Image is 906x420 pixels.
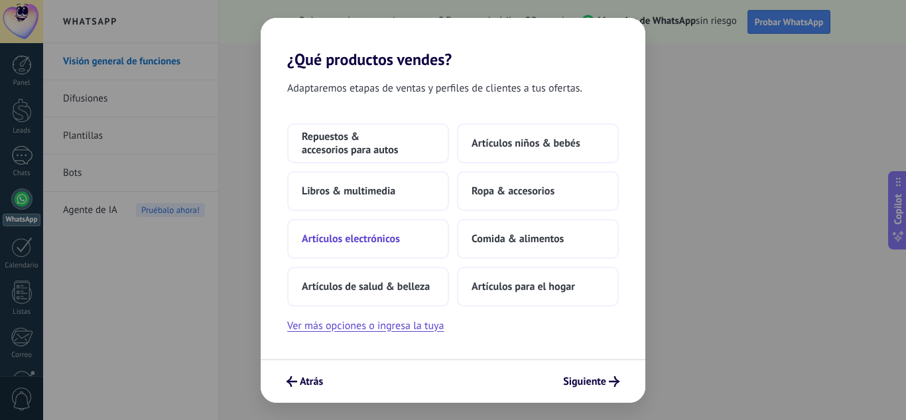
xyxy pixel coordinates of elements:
span: Comida & alimentos [472,232,564,245]
span: Artículos niños & bebés [472,137,580,150]
span: Libros & multimedia [302,184,395,198]
button: Artículos niños & bebés [457,123,619,163]
span: Artículos para el hogar [472,280,575,293]
span: Siguiente [563,377,606,386]
span: Artículos de salud & belleza [302,280,430,293]
button: Artículos electrónicos [287,219,449,259]
button: Artículos para el hogar [457,267,619,307]
button: Ropa & accesorios [457,171,619,211]
button: Comida & alimentos [457,219,619,259]
button: Libros & multimedia [287,171,449,211]
button: Repuestos & accesorios para autos [287,123,449,163]
span: Adaptaremos etapas de ventas y perfiles de clientes a tus ofertas. [287,80,582,97]
span: Atrás [300,377,323,386]
h2: ¿Qué productos vendes? [261,18,645,69]
button: Ver más opciones o ingresa la tuya [287,317,444,334]
button: Siguiente [557,370,625,393]
span: Artículos electrónicos [302,232,400,245]
span: Ropa & accesorios [472,184,554,198]
span: Repuestos & accesorios para autos [302,130,434,157]
button: Atrás [281,370,329,393]
button: Artículos de salud & belleza [287,267,449,307]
